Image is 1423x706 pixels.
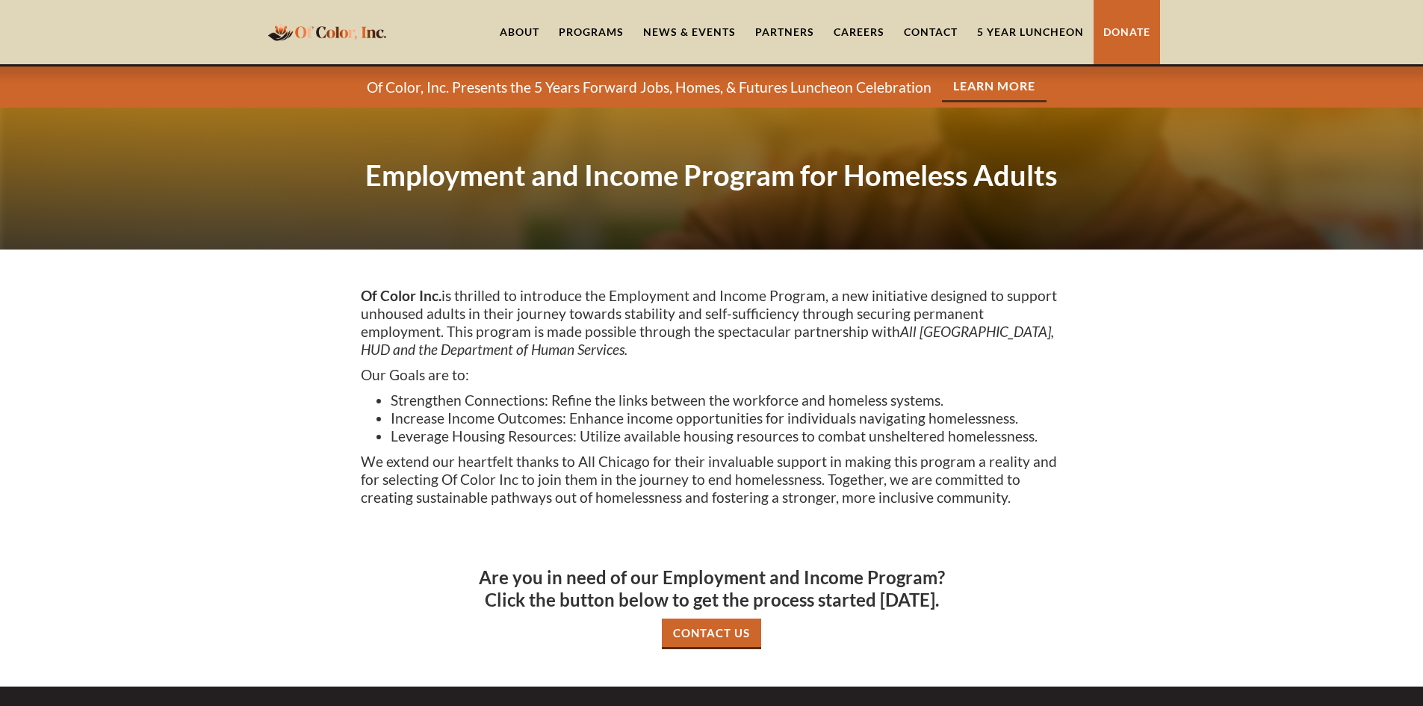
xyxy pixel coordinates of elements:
p: Of Color, Inc. Presents the 5 Years Forward Jobs, Homes, & Futures Luncheon Celebration [367,78,931,96]
a: home [264,14,391,49]
li: Increase Income Outcomes: Enhance income opportunities for individuals navigating homelessness. [391,409,1063,427]
strong: Are you in need of our Employment and Income Program? Click the button below to get the process s... [479,566,945,610]
p: is thrilled to introduce the Employment and Income Program, a new initiative designed to support ... [361,287,1063,359]
div: Programs [559,25,624,40]
h3: ‍ [361,521,1063,544]
li: Strengthen Connections: Refine the links between the workforce and homeless systems. [391,391,1063,409]
strong: Employment and Income Program for Homeless Adults [365,158,1058,192]
a: Contact Us [662,619,761,649]
em: All [GEOGRAPHIC_DATA], HUD and the Department of Human Services. [361,323,1054,358]
a: Learn More [942,72,1047,102]
p: We extend our heartfelt thanks to All Chicago for their invaluable support in making this program... [361,453,1063,507]
strong: Of Color Inc. [361,287,441,304]
li: Leverage Housing Resources: Utilize available housing resources to combat unsheltered homelessness. [391,427,1063,445]
p: Our Goals are to: [361,366,1063,384]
